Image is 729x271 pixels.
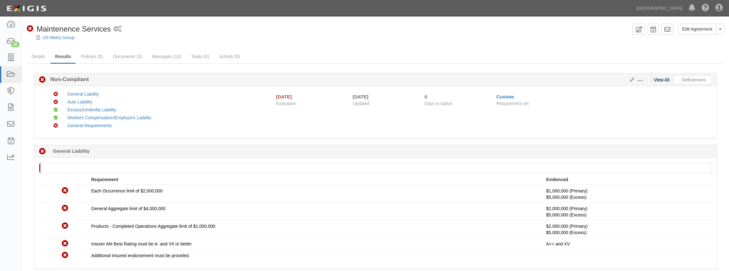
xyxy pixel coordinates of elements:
span: Each Occurrence limit of $2,000,000 [91,188,163,193]
b: Non-Compliant [46,76,89,83]
div: Since 10/01/2025 [425,93,492,100]
i: Non-Compliant [54,92,58,97]
a: General Liability [67,91,99,97]
div: [DATE] [353,93,415,100]
a: General Requirements [67,123,112,128]
div: 20 [11,42,20,47]
a: Edit Results [627,77,634,82]
i: Non-Compliant [39,77,46,83]
a: Results [50,50,76,64]
a: Documents (3) [108,50,147,63]
span: Policy #CUP2X41351A2443 Insurer: Travelers Property Casualty Co of Amer [546,195,587,200]
a: Policies (5) [76,50,107,63]
strong: Evidenced [546,177,568,182]
i: Non-Compliant [27,26,33,32]
i: Help Center - Complianz [702,4,709,12]
b: General Liability [53,148,90,154]
i: Compliant [54,108,58,112]
i: Non-Compliant 0 days (since 10/01/2025) [39,148,46,155]
i: Non-Compliant [62,223,68,229]
img: logo-5460c22ac91f19d4615b14bd174203de0afe785f0fc80cf4dbbc73dc1793850b.png [5,3,48,14]
i: 2 scheduled workflows [113,26,122,32]
div: [DATE] [276,93,292,100]
a: View All [649,77,674,83]
a: US Metro Group [43,35,75,40]
i: Non-Compliant [62,187,68,194]
i: Non-Compliant [62,205,68,212]
span: Insurer AM Best Rating must be A- and VII or better [91,241,192,246]
p: $2,000,000 (Primary) [546,223,708,236]
a: Details [27,50,50,63]
span: Policy #CUP2X41351A2443 Insurer: Travelers Property Casualty Co of Amer [546,212,587,217]
p: A++ and XV [546,241,708,247]
a: Custom [497,94,514,99]
div: Maintenence Services [27,24,111,34]
span: Maintenence Services [37,25,111,33]
span: Requirement set [497,101,529,106]
i: Non-Compliant [54,100,58,104]
i: Non-Compliant [62,252,68,259]
a: Edit Agreement [678,24,716,34]
a: Activity (0) [215,50,244,63]
p: $2,000,000 (Primary) [546,205,708,218]
a: Tasks (0) [187,50,214,63]
i: Compliant [54,116,58,120]
a: Excess/Umbrella Liability [67,107,117,112]
i: Non-Compliant [54,124,58,128]
a: Workers Compensation/Employers Liability [67,115,152,120]
span: General Aggregate limit of $4,000,000 [91,206,166,211]
span: Days in status [425,101,452,106]
span: Updated [353,101,369,106]
strong: Requirement [91,177,118,182]
span: Additional Insured endorsement must be provided. [91,253,190,258]
p: $1,000,000 (Primary) [546,188,708,200]
span: Policy #CUP2X41351A2443 Insurer: Travelers Property Casualty Co of Amer [546,230,587,235]
a: Auto Liability [67,99,92,104]
a: Deficiencies [677,77,710,83]
i: Non-Compliant [62,240,68,247]
span: Products - Completed Operations Aggregate limit of $1,000,000 [91,224,215,229]
a: [GEOGRAPHIC_DATA] [633,2,686,15]
a: Messages (13) [147,50,186,63]
span: Expiration [276,100,348,107]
